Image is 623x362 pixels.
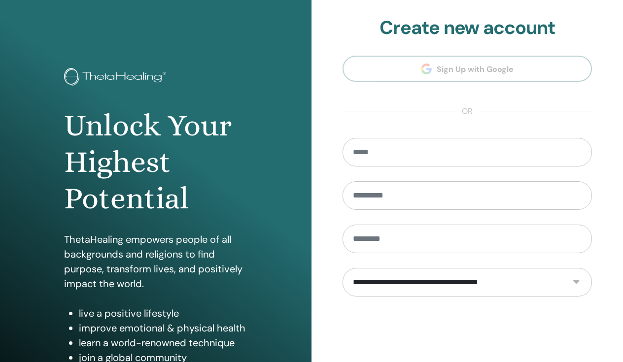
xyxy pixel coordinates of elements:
[343,17,592,39] h2: Create new account
[79,321,247,335] li: improve emotional & physical health
[392,311,542,350] iframe: reCAPTCHA
[79,335,247,350] li: learn a world-renowned technique
[64,232,247,291] p: ThetaHealing empowers people of all backgrounds and religions to find purpose, transform lives, a...
[457,105,478,117] span: or
[64,107,247,217] h1: Unlock Your Highest Potential
[79,306,247,321] li: live a positive lifestyle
